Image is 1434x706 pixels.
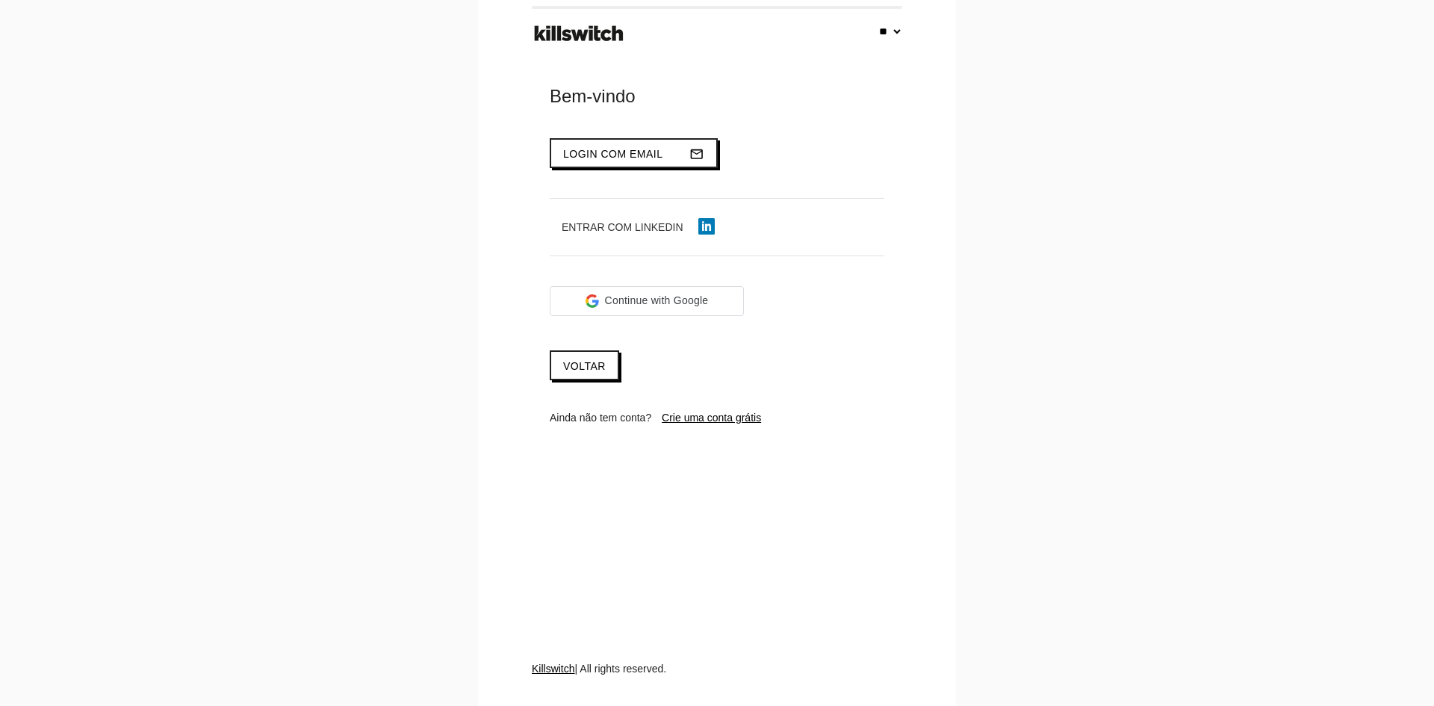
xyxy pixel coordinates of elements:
[532,661,902,706] div: | All rights reserved.
[562,221,683,233] span: Entrar com LinkedIn
[698,218,715,235] img: linkedin-icon.png
[550,412,651,424] span: Ainda não tem conta?
[532,663,575,675] a: Killswitch
[550,214,727,241] button: Entrar com LinkedIn
[550,84,884,108] div: Bem-vindo
[550,286,744,316] div: Continue with Google
[550,138,718,168] button: Login com emailmail_outline
[605,293,709,309] span: Continue with Google
[689,140,704,168] i: mail_outline
[531,20,627,47] img: ks-logo-black-footer.png
[662,412,761,424] a: Crie uma conta grátis
[550,350,619,380] a: Voltar
[563,148,663,160] span: Login com email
